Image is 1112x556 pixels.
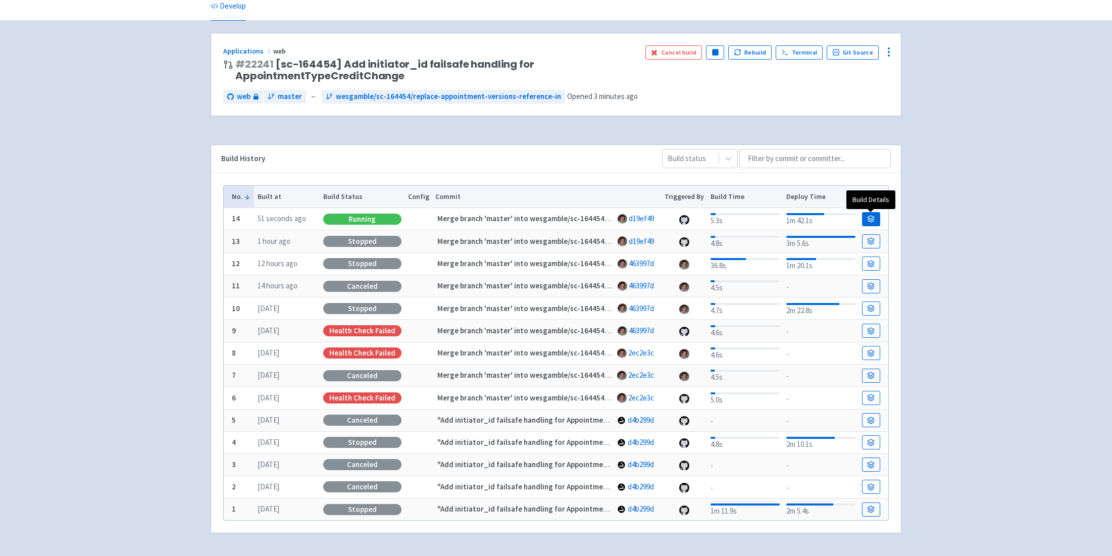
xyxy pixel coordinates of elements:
[629,326,654,335] a: 463997d
[662,186,707,208] th: Triggered By
[706,45,724,60] button: Pause
[323,236,401,247] div: Stopped
[258,370,279,380] time: [DATE]
[786,480,855,494] div: -
[232,460,236,469] b: 3
[320,186,405,208] th: Build Status
[728,45,772,60] button: Rebuild
[232,348,236,358] b: 8
[567,91,638,101] span: Opened
[628,415,654,425] a: d4b299d
[862,413,880,427] a: Build Details
[258,415,279,425] time: [DATE]
[862,279,880,293] a: Build Details
[786,369,855,382] div: -
[711,368,780,383] div: 4.5s
[711,501,780,517] div: 1m 11.9s
[232,437,236,447] b: 4
[232,482,236,491] b: 2
[258,214,306,223] time: 51 seconds ago
[437,326,755,335] strong: Merge branch 'master' into wesgamble/sc-164454/replace-appointment-versions-reference-in
[278,91,302,103] span: master
[258,304,279,313] time: [DATE]
[258,437,279,447] time: [DATE]
[232,393,236,402] b: 6
[862,301,880,316] a: Build Details
[323,214,401,225] div: Running
[628,482,654,491] a: d4b299d
[322,90,565,104] a: wesgamble/sc-164454/replace-appointment-versions-reference-in
[707,186,783,208] th: Build Time
[862,324,880,338] a: Build Details
[862,502,880,517] a: Build Details
[862,458,880,472] a: Build Details
[323,504,401,515] div: Stopped
[645,45,702,60] button: Cancel build
[232,504,236,514] b: 1
[323,459,401,470] div: Canceled
[628,460,654,469] a: d4b299d
[323,415,401,426] div: Canceled
[232,214,240,223] b: 14
[827,45,879,60] a: Git Source
[786,458,855,472] div: -
[258,482,279,491] time: [DATE]
[628,437,654,447] a: d4b299d
[711,301,780,317] div: 4.7s
[628,393,654,402] a: 2ec2e3c
[237,91,250,103] span: web
[862,480,880,494] a: Build Details
[437,415,677,425] strong: "Add initiator_id failsafe handling for AppointmentTypeCreditChange"
[223,46,273,56] a: Applications
[264,90,306,104] a: master
[862,346,880,360] a: Build Details
[862,435,880,449] a: Build Details
[786,501,855,517] div: 2m 5.4s
[862,234,880,248] a: Build Details
[258,504,279,514] time: [DATE]
[405,186,432,208] th: Config
[232,326,236,335] b: 9
[711,414,780,427] div: -
[711,435,780,450] div: 4.8s
[258,259,297,268] time: 12 hours ago
[628,370,654,380] a: 2ec2e3c
[232,191,251,202] button: No.
[783,186,858,208] th: Deploy Time
[323,370,401,381] div: Canceled
[786,324,855,338] div: -
[628,348,654,358] a: 2ec2e3c
[628,504,654,514] a: d4b299d
[711,345,780,361] div: 4.6s
[437,259,755,268] strong: Merge branch 'master' into wesgamble/sc-164454/replace-appointment-versions-reference-in
[432,186,662,208] th: Commit
[786,279,855,293] div: -
[437,482,677,491] strong: "Add initiator_id failsafe handling for AppointmentTypeCreditChange"
[786,301,855,317] div: 2m 22.8s
[235,57,274,71] a: #22241
[323,281,401,292] div: Canceled
[323,258,401,269] div: Stopped
[323,303,401,314] div: Stopped
[232,304,240,313] b: 10
[437,437,677,447] strong: "Add initiator_id failsafe handling for AppointmentTypeCreditChange"
[258,348,279,358] time: [DATE]
[786,346,855,360] div: -
[437,281,755,290] strong: Merge branch 'master' into wesgamble/sc-164454/replace-appointment-versions-reference-in
[786,234,855,249] div: 3m 5.6s
[336,91,561,103] span: wesgamble/sc-164454/replace-appointment-versions-reference-in
[232,236,240,246] b: 13
[711,211,780,227] div: 5.3s
[711,480,780,494] div: -
[711,390,780,406] div: 5.0s
[323,481,401,492] div: Canceled
[310,91,318,103] span: ←
[711,458,780,472] div: -
[437,304,755,313] strong: Merge branch 'master' into wesgamble/sc-164454/replace-appointment-versions-reference-in
[221,153,646,165] div: Build History
[223,90,263,104] a: web
[323,392,401,403] div: Health check failed
[232,281,240,290] b: 11
[629,214,654,223] a: d19ef49
[711,323,780,339] div: 4.6s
